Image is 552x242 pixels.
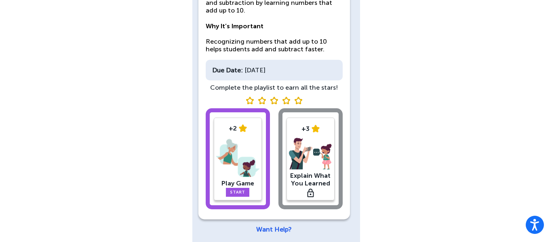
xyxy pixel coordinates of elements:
strong: Why It’s Important [206,22,263,30]
img: blank star [282,97,290,104]
div: Due Date: [212,66,243,74]
div: +2 [216,124,259,132]
img: blank star [270,97,278,104]
img: blank star [258,97,266,104]
img: play-game.png [216,137,259,179]
div: Play Game [216,179,259,187]
div: Complete the playlist to earn all the stars! [206,84,343,91]
div: [DATE] [206,60,343,80]
img: star [239,124,247,132]
img: blank star [246,97,254,104]
a: Start [226,188,249,197]
a: Want Help? [256,225,292,233]
img: blank star [294,97,302,104]
img: lock.svg [307,189,314,197]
